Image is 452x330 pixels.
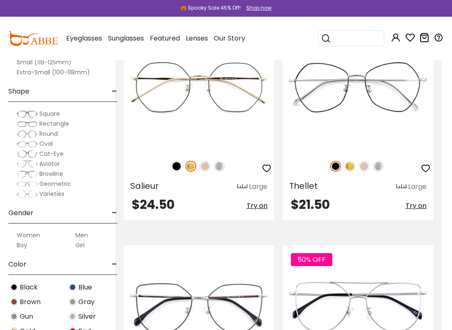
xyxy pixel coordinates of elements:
[8,203,33,223] span: Gender
[180,4,241,12] div: 🎃 Spooky Sale 45% Off!
[291,253,332,266] span: 50% OFF
[75,240,85,250] label: Girl
[20,282,38,292] span: Black
[185,161,196,172] img: Gold
[17,150,38,158] img: Cat-Eye.png
[8,31,58,46] img: abbeglasses.com
[282,26,433,152] img: Black Thellet - Metal ,Adjust Nose Pads
[10,312,18,320] img: Gun
[39,119,69,128] span: Rectangle
[17,130,38,138] img: Round.png
[344,161,355,172] img: Gold
[123,26,274,152] img: Gold Salieur - Metal ,Adjust Nose Pads
[214,33,245,43] span: Our Story
[186,33,208,43] span: Lenses
[75,230,88,240] label: Men
[20,297,41,307] span: Brown
[39,150,64,158] span: Cat-Eye
[78,312,96,322] span: Silver
[69,283,77,291] img: Blue
[17,180,38,188] img: Geometric.png
[112,203,117,223] span: -
[246,4,272,12] div: Shop now
[108,33,144,43] span: Sunglasses
[150,33,180,43] span: Featured
[39,190,64,198] span: Varieties
[39,109,60,118] span: Square
[359,161,370,172] img: Rosegold
[66,33,102,43] span: Eyeglasses
[69,298,77,306] img: Gray
[112,81,117,102] span: -
[17,230,40,240] label: Women
[39,180,71,188] span: Geometric
[39,140,53,148] span: Oval
[20,312,33,322] span: Gun
[237,184,247,190] img: size ruler
[8,81,29,102] span: Shape
[17,190,38,199] img: Varieties.png
[17,120,38,128] img: Rectangle.png
[39,170,63,178] span: Browline
[78,297,95,307] span: Gray
[242,4,272,11] a: Shop now
[17,170,38,178] img: Browline.png
[330,161,341,172] img: Black
[17,110,38,118] img: Square.png
[200,161,211,172] img: Rosegold
[17,160,38,168] img: Aviator.png
[373,161,384,172] img: Silver
[17,67,90,77] label: Extra-Small (100-118mm)
[132,195,175,213] span: $24.50
[10,298,18,306] img: Brown
[214,161,225,172] img: Silver
[17,240,27,250] label: Boy
[291,195,330,213] span: $21.50
[171,161,182,172] img: Black
[289,180,318,192] span: Thellet
[249,182,267,192] div: Large
[247,198,267,213] button: Try on
[112,254,117,274] span: -
[39,160,60,168] span: Aviator
[406,198,426,213] button: Try on
[17,57,72,67] label: Small (119-125mm)
[69,312,77,320] img: Silver
[10,283,18,291] img: Black
[17,140,38,148] img: Oval.png
[78,282,92,292] span: Blue
[247,201,267,211] span: Try on
[130,180,159,192] span: Salieur
[408,182,426,192] div: Large
[39,129,58,138] span: Round
[396,184,406,190] img: size ruler
[8,254,26,274] span: Color
[406,201,426,211] span: Try on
